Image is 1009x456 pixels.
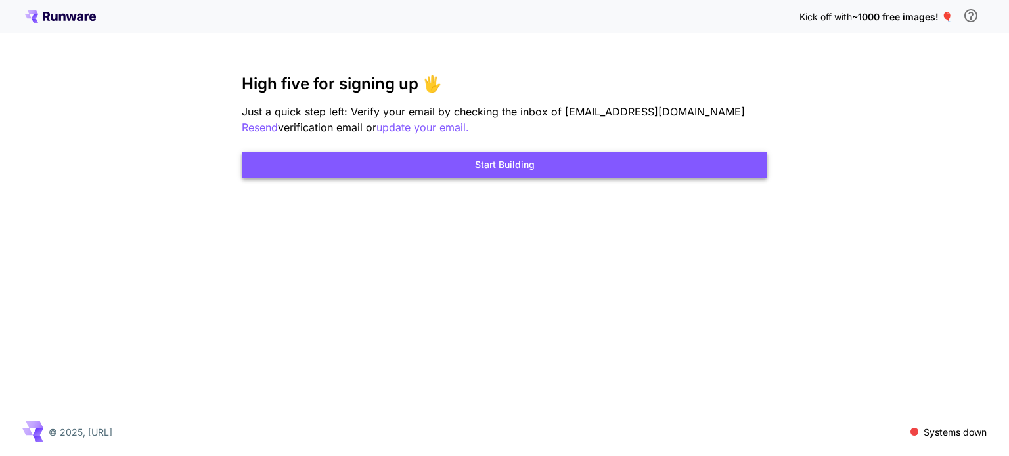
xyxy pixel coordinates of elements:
button: Resend [242,119,278,136]
button: In order to qualify for free credit, you need to sign up with a business email address and click ... [958,3,984,29]
h3: High five for signing up 🖐️ [242,75,767,93]
p: © 2025, [URL] [49,425,112,439]
span: Kick off with [799,11,852,22]
p: Systems down [924,425,987,439]
span: ~1000 free images! 🎈 [852,11,953,22]
button: update your email. [376,119,469,136]
span: Just a quick step left: Verify your email by checking the inbox of [EMAIL_ADDRESS][DOMAIN_NAME] [242,105,745,118]
button: Start Building [242,152,767,178]
span: verification email or [278,121,376,134]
